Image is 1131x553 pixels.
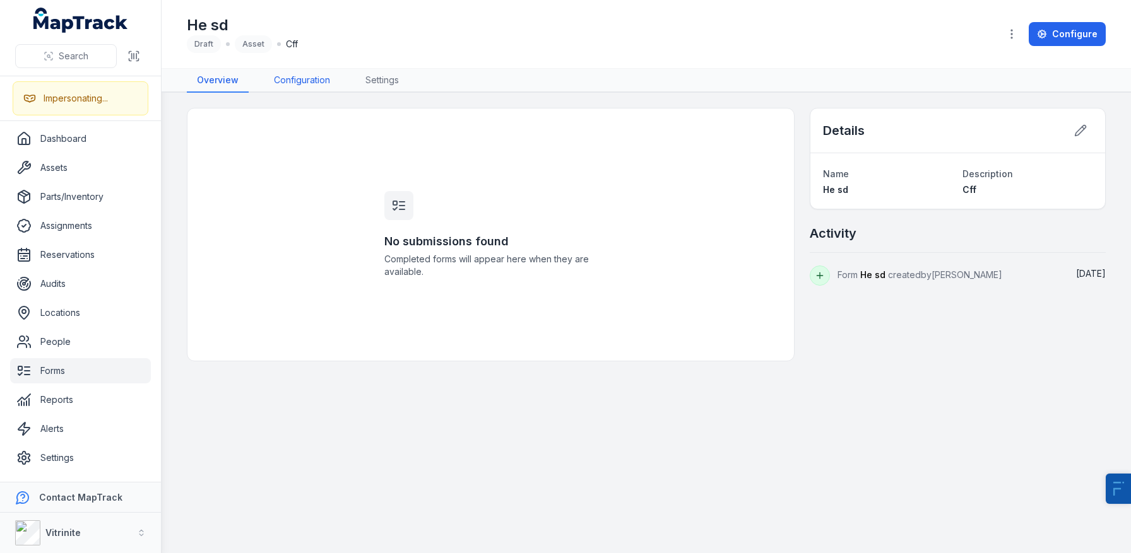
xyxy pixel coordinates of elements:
a: Settings [10,445,151,470]
span: [DATE] [1076,268,1106,279]
span: He sd [860,269,885,280]
span: He sd [823,184,848,195]
h1: He sd [187,15,298,35]
button: Search [15,44,117,68]
a: Locations [10,300,151,325]
a: Configuration [264,69,340,93]
span: Description [962,168,1013,179]
span: Form created by [PERSON_NAME] [838,269,1002,280]
a: Assets [10,155,151,180]
a: Alerts [10,416,151,441]
h2: Details [823,122,865,139]
a: Reservations [10,242,151,267]
h2: Activity [810,224,856,242]
a: MapTrack [33,8,128,33]
h3: No submissions found [384,233,596,250]
a: Parts/Inventory [10,184,151,209]
a: People [10,329,151,354]
a: Audits [10,271,151,296]
a: Reports [10,387,151,412]
span: Cff [962,184,976,195]
strong: Contact MapTrack [39,492,122,503]
time: 08/08/2025, 7:26:36 pm [1076,268,1106,279]
a: Settings [355,69,409,93]
span: Cff [286,38,298,50]
a: Forms [10,358,151,383]
strong: Vitrinite [45,527,81,538]
div: Asset [235,35,272,53]
div: Draft [187,35,221,53]
a: Dashboard [10,126,151,151]
a: Overview [187,69,249,93]
span: Search [59,50,88,62]
div: Impersonating... [44,92,108,105]
span: Name [823,168,849,179]
span: Completed forms will appear here when they are available. [384,253,596,278]
a: Assignments [10,213,151,238]
a: Configure [1029,22,1106,46]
